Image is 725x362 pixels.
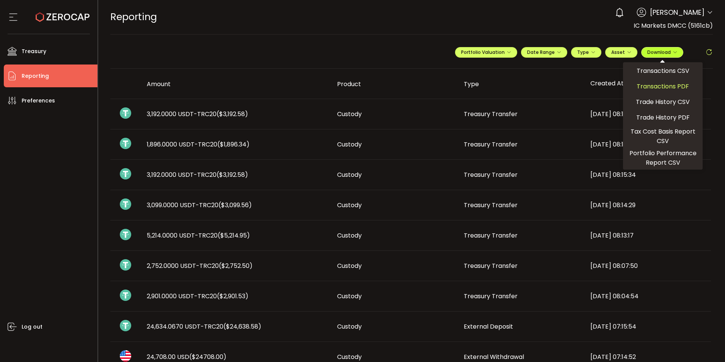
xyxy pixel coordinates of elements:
span: Treasury Transfer [464,140,518,149]
img: usdt_portfolio.svg [120,290,131,301]
span: Treasury Transfer [464,292,518,301]
span: Treasury Transfer [464,261,518,270]
span: 5,214.0000 USDT-TRC20 [147,231,250,240]
span: Preferences [22,95,55,106]
div: [DATE] 08:13:17 [584,231,711,240]
span: 2,752.0000 USDT-TRC20 [147,261,253,270]
div: Type [458,80,584,88]
span: Trade History CSV [636,97,690,107]
span: External Withdrawal [464,353,524,361]
span: 2,901.0000 USDT-TRC20 [147,292,248,301]
span: Custody [337,201,362,209]
span: ($2,901.53) [217,292,248,301]
span: Custody [337,110,362,118]
span: Custody [337,170,362,179]
div: Product [331,80,458,88]
button: Portfolio Valuation [455,47,517,58]
img: usdt_portfolio.svg [120,320,131,331]
img: usdt_portfolio.svg [120,138,131,149]
span: Custody [337,353,362,361]
span: Treasury Transfer [464,231,518,240]
img: usdt_portfolio.svg [120,168,131,179]
span: Treasury Transfer [464,170,518,179]
span: ($5,214.95) [218,231,250,240]
span: 3,192.0000 USDT-TRC20 [147,110,248,118]
span: Download [647,49,677,55]
img: usdt_portfolio.svg [120,229,131,240]
span: Trade History PDF [636,113,690,122]
span: 3,192.0000 USDT-TRC20 [147,170,248,179]
img: usdt_portfolio.svg [120,259,131,271]
button: Date Range [521,47,567,58]
span: Portfolio Performance Report CSV [626,148,700,167]
div: Created At [584,77,711,90]
img: usd_portfolio.svg [120,350,131,362]
span: Type [577,49,595,55]
div: [DATE] 08:16:27 [584,140,711,149]
div: [DATE] 07:14:52 [584,353,711,361]
span: ($24,638.58) [223,322,261,331]
span: ($3,192.58) [217,170,248,179]
span: ($3,099.56) [218,201,252,209]
span: Transactions PDF [637,82,689,91]
div: Amount [141,80,331,88]
span: External Deposit [464,322,513,331]
iframe: Chat Widget [637,280,725,362]
div: [DATE] 08:17:45 [584,110,711,118]
span: Custody [337,322,362,331]
span: 1,896.0000 USDT-TRC20 [147,140,250,149]
div: [DATE] 08:15:34 [584,170,711,179]
div: [DATE] 08:04:54 [584,292,711,301]
span: Tax Cost Basis Report CSV [626,127,700,146]
span: Custody [337,261,362,270]
span: Portfolio Valuation [461,49,511,55]
span: Custody [337,231,362,240]
span: ($1,896.34) [217,140,250,149]
span: ($2,752.50) [219,261,253,270]
button: Asset [605,47,637,58]
img: usdt_portfolio.svg [120,198,131,210]
span: Date Range [527,49,561,55]
span: Transactions CSV [637,66,689,76]
span: Treasury Transfer [464,201,518,209]
span: ($3,192.58) [217,110,248,118]
button: Download [641,47,683,58]
span: Treasury Transfer [464,110,518,118]
span: 3,099.0000 USDT-TRC20 [147,201,252,209]
span: Treasury [22,46,46,57]
div: [DATE] 07:15:54 [584,322,711,331]
img: usdt_portfolio.svg [120,107,131,119]
div: [DATE] 08:14:29 [584,201,711,209]
span: 24,708.00 USD [147,353,226,361]
span: 24,634.0670 USDT-TRC20 [147,322,261,331]
span: ($24708.00) [189,353,226,361]
span: IC Markets DMCC (5161cb) [634,21,713,30]
span: Log out [22,321,42,332]
span: Reporting [110,10,157,24]
div: [DATE] 08:07:50 [584,261,711,270]
span: Custody [337,140,362,149]
span: [PERSON_NAME] [650,7,705,17]
button: Type [571,47,601,58]
span: Reporting [22,71,49,82]
span: Asset [611,49,625,55]
span: Custody [337,292,362,301]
